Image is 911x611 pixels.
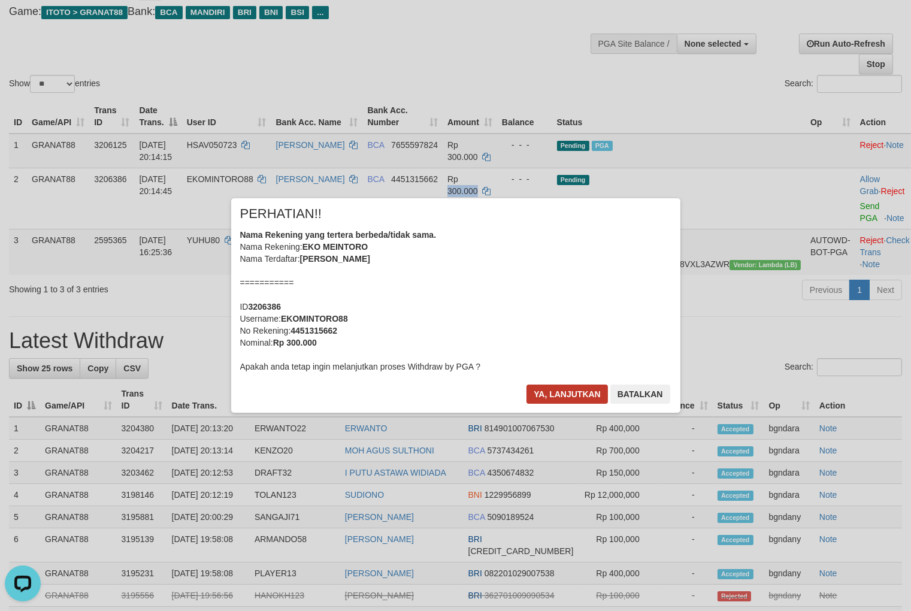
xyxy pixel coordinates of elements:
[290,326,337,335] b: 4451315662
[526,385,608,404] button: Ya, lanjutkan
[249,302,282,311] b: 3206386
[240,230,437,240] b: Nama Rekening yang tertera berbeda/tidak sama.
[281,314,348,323] b: EKOMINTORO88
[610,385,670,404] button: Batalkan
[273,338,317,347] b: Rp 300.000
[300,254,370,264] b: [PERSON_NAME]
[240,229,671,373] div: Nama Rekening: Nama Terdaftar: =========== ID Username: No Rekening: Nominal: Apakah anda tetap i...
[5,5,41,41] button: Open LiveChat chat widget
[240,208,322,220] span: PERHATIAN!!
[302,242,368,252] b: EKO MEINTORO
